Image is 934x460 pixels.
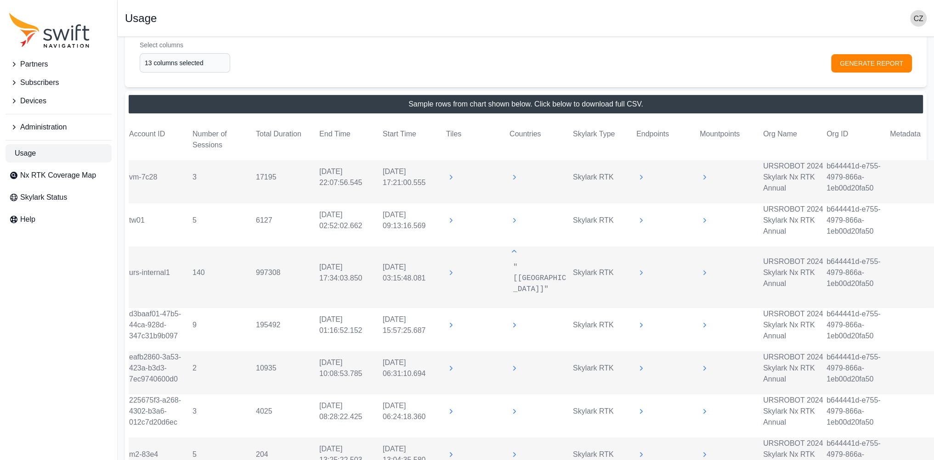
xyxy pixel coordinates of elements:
td: 4025 [255,405,319,417]
td: [TWN] [509,406,572,416]
a: Usage [6,144,112,163]
span: Nx RTK Coverage Map [20,170,96,181]
th: End Time [319,128,382,151]
td: [caster.ap-prod-l1l2-12.cs.swiftnav.com] [636,406,699,416]
td: 2025-09-04 01:16:52.152 [319,314,382,337]
td: "[caster.conus-prod-l1l2-01.cs.swiftnav.com, caster.conus-prod-l1l2-02.cs.swiftnav.com]" [636,320,699,330]
td: 10935 [255,362,319,374]
h1: Usage [125,13,157,24]
td: [NXRTK-NAD83-MSM5] [699,172,763,182]
th: Endpoints [636,128,699,151]
td: Skylark RTK [572,405,636,417]
button: Subscribers [6,73,112,92]
th: Mountpoints [699,128,763,151]
td: [1] [446,449,509,460]
td: [1] [446,406,509,416]
td: [NXRTK-MSM5] [699,406,763,416]
td: 195492 [255,319,319,331]
td: [TWN] [509,215,572,225]
th: Start Time [382,128,446,151]
td: 9 [192,319,255,331]
td: 2025-08-11 10:08:53.785 [319,357,382,380]
input: option [140,53,230,73]
td: [TWN] [509,363,572,373]
th: Account ID [129,128,192,151]
td: b644441d-e755-4979-866a-1eb00d20fa50 [826,308,889,342]
button: Administration [6,118,112,136]
td: [NXRTK-MSM5] [699,363,763,373]
td: vm-7c28 [129,171,192,183]
th: Countries [509,128,572,151]
td: [NXRTK-MSM5] [699,449,763,460]
th: Org Name [763,128,826,151]
span: Subscribers [20,77,59,88]
td: b644441d-e755-4979-866a-1eb00d20fa50 [826,394,889,428]
td: URSROBOT 2024 Skylark Nx RTK Annual [763,394,826,428]
td: 997308 [255,267,319,279]
td: 2 [192,362,255,374]
td: Skylark RTK [572,171,636,183]
td: [1] [446,363,509,373]
td: [11] [446,268,509,278]
h2: Sample rows from chart shown below. Click below to download full CSV. [408,99,643,110]
img: user photo [910,10,927,27]
button: GENERATE REPORT [831,54,912,73]
td: Skylark RTK [572,362,636,374]
td: [RTK-MSM5] [699,320,763,330]
td: [caster.conus-prod-l1l2-02.cs.swiftnav.com] [636,172,699,182]
td: 6127 [255,214,319,226]
label: Select columns [140,40,230,50]
td: URSROBOT 2024 Skylark Nx RTK Annual [763,351,826,385]
td: b644441d-e755-4979-866a-1eb00d20fa50 [826,351,889,385]
td: [caster.ap-prod-l1l2-11.cs.swiftnav.com] [636,449,699,460]
td: [caster.ap-prod-l1l2-12.cs.swiftnav.com] [636,363,699,373]
td: 225675f3-a268-4302-b3a6-012c7d20d6ec [129,394,192,428]
th: Tiles [446,128,509,151]
td: URSROBOT 2024 Skylark Nx RTK Annual [763,256,826,290]
td: [USA] [509,320,572,330]
td: 2025-08-11 09:13:16.569 [382,209,446,232]
td: d3baaf01-47b5-44ca-928d-347c31b9b097 [129,308,192,342]
td: b644441d-e755-4979-866a-1eb00d20fa50 [826,256,889,290]
td: 17195 [255,171,319,183]
td: 2025-08-05 03:15:48.081 [382,261,446,284]
th: Number of Sessions [192,128,255,151]
a: Help [6,210,112,229]
th: Org ID [826,128,889,151]
td: [11] [446,320,509,330]
td: tw01 [129,214,192,226]
a: Nx RTK Coverage Map [6,166,112,185]
td: [USA] [509,247,572,299]
td: Skylark RTK [572,214,636,226]
td: b644441d-e755-4979-866a-1eb00d20fa50 [826,160,889,194]
td: urs-internal1 [129,267,192,279]
td: 2025-09-03 22:07:56.545 [319,166,382,189]
td: 2025-08-11 06:31:10.694 [382,357,446,380]
td: [NXRTK-MSM5] [699,215,763,225]
td: Skylark RTK [572,267,636,279]
button: Partners [6,55,112,73]
td: "[caster.ap-prod-l1l2-11.cs.swiftnav.com, caster.ap-prod-l1l2-12.cs.swiftnav.com]" [636,215,699,225]
td: 140 [192,267,255,279]
span: Devices [20,95,46,107]
td: URSROBOT 2024 Skylark Nx RTK Annual [763,203,826,237]
td: 2025-08-20 02:52:02.662 [319,209,382,232]
td: 2025-08-11 06:24:18.360 [382,400,446,423]
td: [NXRTK-NAD83-MSM5] [699,268,763,278]
span: Partners [20,59,48,70]
td: 2025-09-03 17:21:00.555 [382,166,446,189]
td: 5 [192,214,255,226]
td: [36] [446,172,509,182]
td: 2025-08-11 08:28:22.425 [319,400,382,423]
td: 2025-09-02 17:34:03.850 [319,261,382,284]
td: URSROBOT 2024 Skylark Nx RTK Annual [763,308,826,342]
td: Skylark RTK [572,319,636,331]
td: "[caster.conus-prod-l1l2-01.cs.swiftnav.com, caster.conus-prod-l1l2-02.cs.swiftnav.com]" [636,268,699,278]
a: Skylark Status [6,188,112,207]
td: eafb2860-3a53-423a-b3d3-7ec9740600d0 [129,351,192,385]
td: [1] [446,215,509,225]
span: Help [20,214,35,225]
td: [USA] [509,172,572,182]
span: Skylark Status [20,192,67,203]
td: b644441d-e755-4979-866a-1eb00d20fa50 [826,203,889,237]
